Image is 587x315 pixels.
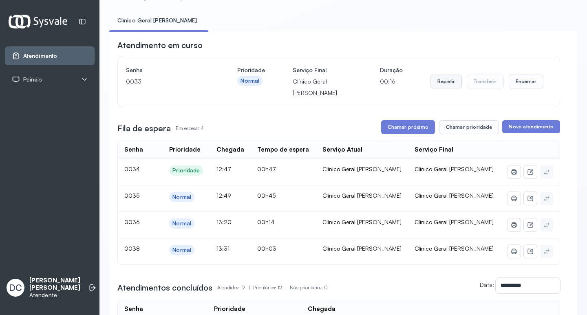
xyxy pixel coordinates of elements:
span: 00h45 [257,192,276,199]
button: Repetir [430,75,462,88]
button: Transferir [467,75,504,88]
button: Chamar próximo [381,120,435,134]
div: Tempo de espera [257,146,309,154]
span: 00h03 [257,245,276,252]
span: Clínico Geral [PERSON_NAME] [415,192,494,199]
h3: Atendimentos concluídos [117,282,212,293]
a: Atendimento [12,52,88,60]
p: Não prioritários: 0 [290,282,328,293]
p: 00:16 [380,76,403,87]
span: 0036 [124,218,140,225]
span: 13:20 [216,218,232,225]
div: Prioridade [214,305,245,313]
span: 0035 [124,192,139,199]
div: Normal [172,247,191,253]
span: Clínico Geral [PERSON_NAME] [415,245,494,252]
span: | [249,284,250,291]
span: Atendimento [23,53,57,59]
div: Chegada [308,305,335,313]
div: Clínico Geral [PERSON_NAME] [322,192,402,199]
span: 0038 [124,245,140,252]
h3: Atendimento em curso [117,40,203,51]
span: 12:49 [216,192,231,199]
h3: Fila de espera [117,123,171,134]
p: Clínico Geral [PERSON_NAME] [293,76,352,99]
div: Prioridade [169,146,201,154]
span: Painéis [23,76,42,83]
div: Clínico Geral [PERSON_NAME] [322,165,402,173]
div: Clínico Geral [PERSON_NAME] [322,245,402,252]
p: 0033 [126,76,210,87]
div: Normal [241,77,259,84]
h4: Senha [126,64,210,76]
h4: Prioridade [237,64,265,76]
img: Logotipo do estabelecimento [9,15,67,28]
p: Em espera: 4 [176,123,204,134]
div: Prioridade [172,167,200,174]
div: Chegada [216,146,244,154]
p: Prioritários: 12 [253,282,290,293]
div: Serviço Final [415,146,453,154]
p: Atendente [29,292,80,299]
span: Clínico Geral [PERSON_NAME] [415,165,494,172]
a: Clínico Geral [PERSON_NAME] [109,14,205,27]
span: 12:47 [216,165,231,172]
span: 13:31 [216,245,230,252]
span: | [285,284,287,291]
button: Novo atendimento [502,120,560,133]
span: 00h14 [257,218,274,225]
div: Senha [124,146,143,154]
h4: Duração [380,64,403,76]
div: Normal [172,220,191,227]
span: 00h47 [257,165,276,172]
button: Chamar prioridade [439,120,499,134]
div: Serviço Atual [322,146,362,154]
div: Clínico Geral [PERSON_NAME] [322,218,402,226]
h4: Serviço Final [293,64,352,76]
label: Data: [480,281,494,288]
div: Normal [172,194,191,200]
span: Clínico Geral [PERSON_NAME] [415,218,494,225]
span: 0034 [124,165,140,172]
p: [PERSON_NAME] [PERSON_NAME] [29,277,80,292]
p: Atendidos: 12 [217,282,253,293]
div: Senha [124,305,143,313]
button: Encerrar [509,75,543,88]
